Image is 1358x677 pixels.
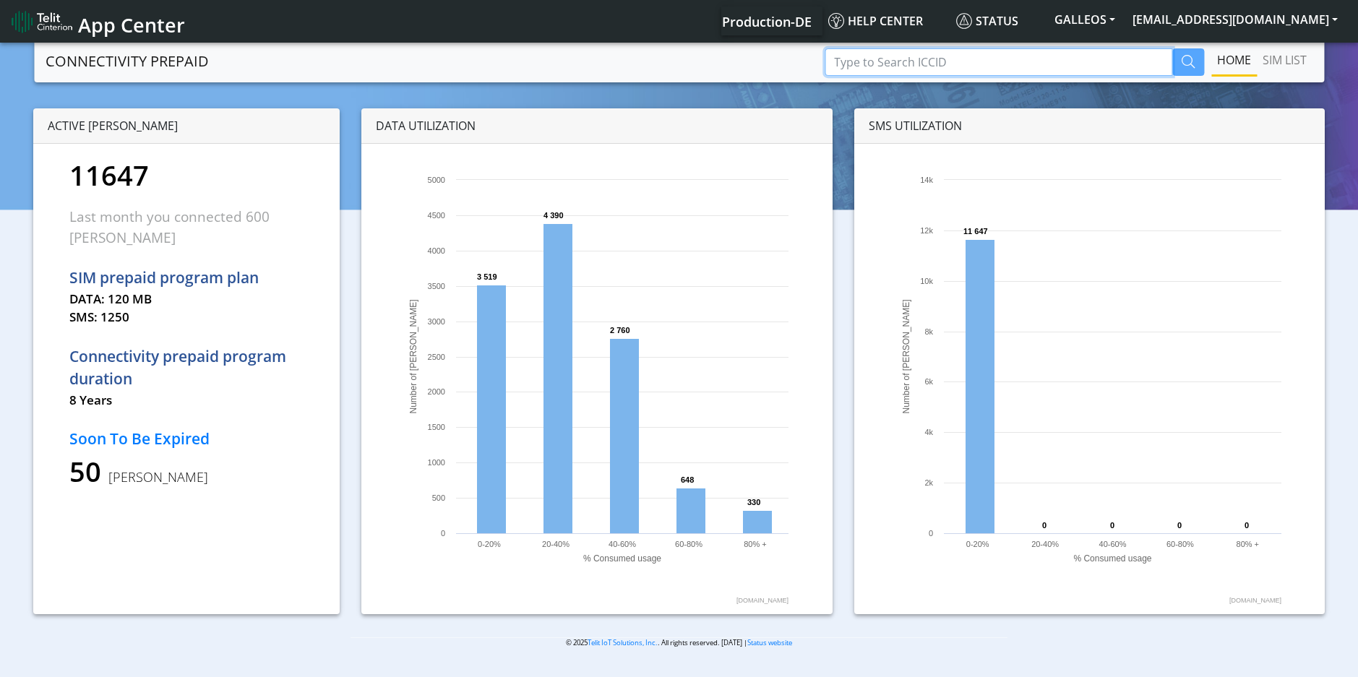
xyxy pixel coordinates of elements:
[822,7,950,35] a: Help center
[441,529,445,538] text: 0
[78,12,185,38] span: App Center
[1236,540,1259,548] text: 80% +
[428,176,445,184] text: 5000
[351,637,1008,648] p: © 2025 . All rights reserved. [DATE] |
[901,299,911,413] text: Number of [PERSON_NAME]
[924,428,933,436] text: 4k
[1073,553,1151,564] text: % Consumed usage
[69,155,304,196] p: 11647
[928,529,932,538] text: 0
[924,327,933,336] text: 8k
[478,540,502,548] text: 0-20%
[610,326,630,335] text: 2 760
[543,211,564,220] text: 4 390
[583,553,661,564] text: % Consumed usage
[428,246,445,255] text: 4000
[966,540,989,548] text: 0-20%
[950,7,1046,35] a: Status
[1211,46,1257,74] a: Home
[1031,540,1059,548] text: 20-40%
[428,317,445,326] text: 3000
[69,345,304,391] p: Connectivity prepaid program duration
[428,282,445,290] text: 3500
[722,13,812,30] span: Production-DE
[1177,521,1182,530] text: 0
[69,451,304,492] p: 50
[432,493,445,502] text: 500
[1229,597,1281,604] text: [DOMAIN_NAME]
[69,207,304,248] p: Last month you connected 600 [PERSON_NAME]
[1099,540,1126,548] text: 40-60%
[428,458,445,467] text: 1000
[428,353,445,361] text: 2500
[854,108,1325,144] div: SMS UTILIZATION
[428,211,445,220] text: 4500
[409,299,419,413] text: Number of [PERSON_NAME]
[747,498,760,506] text: 330
[1042,521,1047,530] text: 0
[825,48,1172,76] input: Type to Search ICCID
[920,277,933,285] text: 10k
[69,267,304,290] p: SIM prepaid program plan
[744,540,768,548] text: 80% +
[736,597,788,604] text: [DOMAIN_NAME]
[69,391,304,410] p: 8 Years
[542,540,570,548] text: 20-40%
[428,423,445,431] text: 1500
[1257,46,1312,74] a: SIM LIST
[920,226,933,235] text: 12k
[675,540,702,548] text: 60-80%
[588,638,658,647] a: Telit IoT Solutions, Inc.
[101,468,208,486] span: [PERSON_NAME]
[46,47,209,76] a: CONNECTIVITY PREPAID
[69,308,304,327] p: SMS: 1250
[721,7,811,35] a: Your current platform instance
[1124,7,1346,33] button: [EMAIL_ADDRESS][DOMAIN_NAME]
[1046,7,1124,33] button: GALLEOS
[428,387,445,396] text: 2000
[1166,540,1193,548] text: 60-80%
[1110,521,1114,530] text: 0
[920,176,933,184] text: 14k
[12,10,72,33] img: logo-telit-cinterion-gw-new.png
[12,6,183,37] a: App Center
[828,13,844,29] img: knowledge.svg
[924,478,933,487] text: 2k
[69,290,304,309] p: DATA: 120 MB
[956,13,1018,29] span: Status
[956,13,972,29] img: status.svg
[361,108,832,144] div: DATA UTILIZATION
[609,540,636,548] text: 40-60%
[963,227,988,236] text: 11 647
[924,377,933,386] text: 6k
[69,428,304,451] p: Soon To Be Expired
[828,13,923,29] span: Help center
[33,108,340,144] div: ACTIVE [PERSON_NAME]
[477,272,497,281] text: 3 519
[747,638,792,647] a: Status website
[681,475,694,484] text: 648
[1245,521,1249,530] text: 0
